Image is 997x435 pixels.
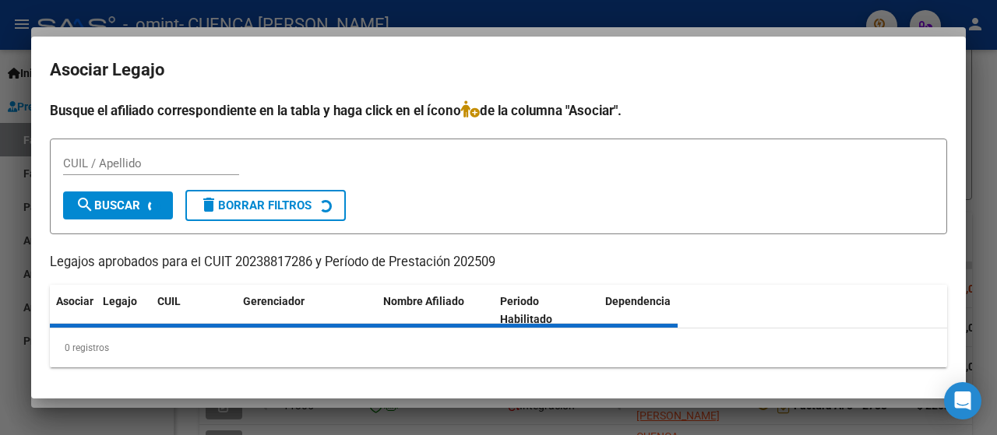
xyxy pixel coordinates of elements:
[199,198,312,212] span: Borrar Filtros
[50,100,947,121] h4: Busque el afiliado correspondiente en la tabla y haga click en el ícono de la columna "Asociar".
[599,285,716,336] datatable-header-cell: Dependencia
[237,285,377,336] datatable-header-cell: Gerenciador
[50,285,97,336] datatable-header-cell: Asociar
[383,295,464,307] span: Nombre Afiliado
[243,295,305,307] span: Gerenciador
[76,195,94,214] mat-icon: search
[377,285,494,336] datatable-header-cell: Nombre Afiliado
[494,285,599,336] datatable-header-cell: Periodo Habilitado
[500,295,552,325] span: Periodo Habilitado
[199,195,218,214] mat-icon: delete
[944,382,981,419] div: Open Intercom Messenger
[76,198,140,212] span: Buscar
[63,191,173,219] button: Buscar
[151,285,237,336] datatable-header-cell: CUIL
[50,328,947,367] div: 0 registros
[50,253,947,272] p: Legajos aprobados para el CUIT 20238817286 y Período de Prestación 202509
[157,295,181,307] span: CUIL
[97,285,151,336] datatable-header-cell: Legajo
[50,55,947,85] h2: Asociar Legajo
[103,295,137,307] span: Legajo
[605,295,671,307] span: Dependencia
[56,295,93,307] span: Asociar
[185,190,346,221] button: Borrar Filtros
